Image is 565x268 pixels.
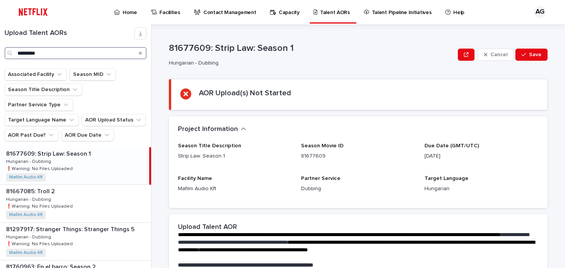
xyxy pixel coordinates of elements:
[5,68,67,80] button: Associated Facility
[5,84,82,96] button: Season Title Description
[6,165,74,172] p: ❗️Warning: No Files Uploaded
[425,185,538,193] p: Hungarian
[301,176,340,181] span: Partner Service
[9,212,43,218] a: Mafilm Audio Kft
[425,176,468,181] span: Target Language
[178,223,237,232] h2: Upload Talent AOR
[169,43,455,54] p: 81677609: Strip Law: Season 1
[6,149,92,158] p: 81677609: Strip Law: Season 1
[82,114,146,126] button: AOR Upload Status
[6,240,74,247] p: ❗️Warning: No Files Uploaded
[178,125,238,134] h2: Project Information
[5,47,147,59] input: Search
[6,224,136,233] p: 81297917: Stranger Things: Stranger Things 5
[5,129,58,141] button: AOR Past Due?
[5,114,79,126] button: Target Language Name
[301,152,415,160] p: 81677609
[478,49,514,61] button: Cancel
[425,143,479,148] span: Due Date (GMT/UTC)
[178,125,246,134] button: Project Information
[534,6,546,18] div: AG
[6,186,56,195] p: 81667085: Troll 2
[515,49,548,61] button: Save
[301,185,415,193] p: Dubbing
[169,60,452,66] p: Hungarian - Dubbing
[6,233,53,240] p: Hungarian - Dubbing
[9,250,43,255] a: Mafilm Audio Kft
[301,143,343,148] span: Season Movie ID
[529,52,542,57] span: Save
[6,195,53,202] p: Hungarian - Dubbing
[15,5,51,20] img: ifQbXi3ZQGMSEF7WDB7W
[178,176,212,181] span: Facility Name
[199,88,291,98] h2: AOR Upload(s) Not Started
[5,99,73,111] button: Partner Service Type
[178,185,292,193] p: Mafilm Audio Kft
[9,175,43,180] a: Mafilm Audio Kft
[6,158,53,164] p: Hungarian - Dubbing
[61,129,114,141] button: AOR Due Date
[6,202,74,209] p: ❗️Warning: No Files Uploaded
[178,152,292,160] p: Strip Law: Season 1
[490,52,507,57] span: Cancel
[425,152,538,160] p: [DATE]
[178,143,241,148] span: Season Title Description
[70,68,116,80] button: Season MID
[5,29,134,38] h1: Upload Talent AORs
